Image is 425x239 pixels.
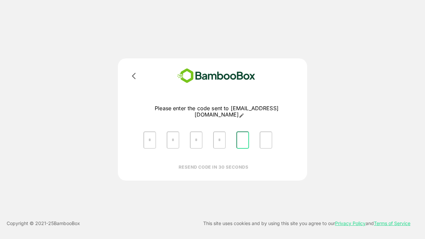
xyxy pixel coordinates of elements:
input: Please enter OTP character 2 [167,131,179,149]
img: bamboobox [168,66,265,85]
a: Privacy Policy [335,220,366,226]
p: This site uses cookies and by using this site you agree to our and [203,219,410,227]
p: Copyright © 2021- 25 BambooBox [7,219,80,227]
input: Please enter OTP character 3 [190,131,203,149]
p: Please enter the code sent to [EMAIL_ADDRESS][DOMAIN_NAME] [138,105,295,118]
a: Terms of Service [374,220,410,226]
input: Please enter OTP character 6 [260,131,272,149]
input: Please enter OTP character 1 [143,131,156,149]
input: Please enter OTP character 5 [236,131,249,149]
input: Please enter OTP character 4 [213,131,226,149]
